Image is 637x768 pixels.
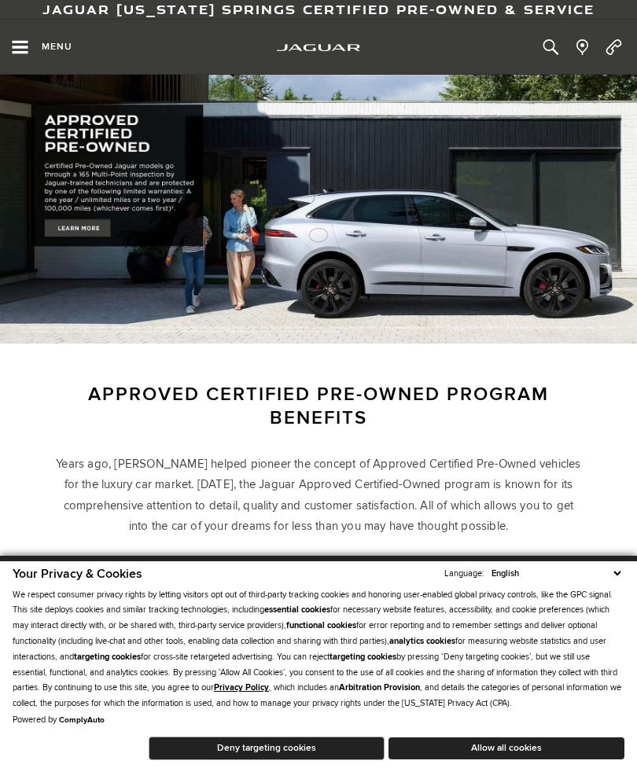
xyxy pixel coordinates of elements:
strong: analytics cookies [389,636,455,646]
strong: targeting cookies [74,652,141,662]
button: Deny targeting cookies [149,737,385,760]
button: Allow all cookies [388,737,624,759]
h3: Approved Certified Pre-Owned Program Benefits [55,383,582,430]
span: Menu [42,41,72,53]
span: Your Privacy & Cookies [13,566,142,582]
p: Years ago, [PERSON_NAME] helped pioneer the concept of Approved Certified Pre-Owned vehicles for ... [55,454,582,536]
strong: targeting cookies [330,652,396,662]
div: Powered by [13,715,105,725]
a: ComplyAuto [59,715,105,725]
div: Language: [444,569,484,578]
a: Jaguar [US_STATE] Springs Certified Pre-Owned & Service [42,1,595,18]
select: Language Select [488,567,624,580]
strong: functional cookies [286,620,356,630]
strong: essential cookies [264,604,330,615]
p: We respect consumer privacy rights by letting visitors opt out of third-party tracking cookies an... [13,587,624,711]
img: Jaguar [277,44,360,52]
strong: Arbitration Provision [339,682,420,693]
a: Privacy Policy [214,682,269,693]
button: Open the inventory search [535,20,566,75]
a: jaguar [277,41,360,54]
